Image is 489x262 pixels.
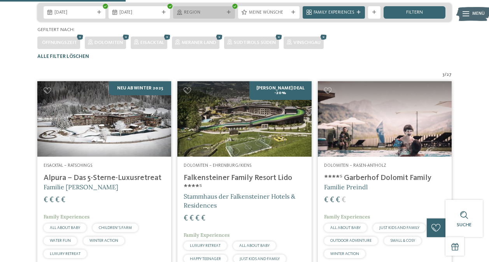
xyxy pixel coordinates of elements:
[457,222,471,227] span: Suche
[234,40,276,45] span: Südtirols Süden
[318,81,452,157] img: Familienhotels gesucht? Hier findet ihr die besten!
[293,40,321,45] span: Vinschgau
[140,40,164,45] span: Eisacktal
[190,257,221,261] span: HAPPY TEENAGER
[330,252,359,256] span: WINTER ACTION
[314,10,354,16] span: Family Experiences
[240,257,280,261] span: JUST KIDS AND FAMILY
[324,163,386,168] span: Dolomiten – Rasen-Antholz
[184,163,251,168] span: Dolomiten – Ehrenburg/Kiens
[44,183,118,191] span: Familie [PERSON_NAME]
[42,40,77,45] span: Öffnungszeit
[89,239,118,243] span: WINTER ACTION
[445,72,447,78] span: /
[330,196,334,204] span: €
[195,215,200,222] span: €
[324,213,370,220] span: Family Experiences
[324,196,328,204] span: €
[190,244,221,248] span: LUXURY RETREAT
[177,81,311,157] img: Familienhotels gesucht? Hier findet ihr die besten!
[44,173,165,183] h4: Alpura – Das 5-Sterne-Luxusretreat
[324,183,368,191] span: Familie Preindl
[406,10,423,15] span: filtern
[184,10,224,16] span: Region
[342,196,346,204] span: €
[447,72,452,78] span: 27
[189,215,194,222] span: €
[201,215,205,222] span: €
[37,81,171,157] img: Familienhotels gesucht? Hier findet ihr die besten!
[379,226,419,230] span: JUST KIDS AND FAMILY
[324,173,445,183] h4: ****ˢ Garberhof Dolomit Family
[50,239,71,243] span: WATER FUN
[50,252,81,256] span: LUXURY RETREAT
[336,196,340,204] span: €
[330,226,361,230] span: ALL ABOUT BABY
[390,239,415,243] span: SMALL & COSY
[239,244,270,248] span: ALL ABOUT BABY
[330,239,372,243] span: OUTDOOR ADVENTURE
[95,40,123,45] span: Dolomiten
[442,72,445,78] span: 3
[44,196,48,204] span: €
[54,10,95,16] span: [DATE]
[37,54,89,59] span: Alle Filter löschen
[37,27,75,32] span: Gefiltert nach:
[50,226,80,230] span: ALL ABOUT BABY
[119,10,159,16] span: [DATE]
[99,226,132,230] span: CHILDREN’S FARM
[184,215,188,222] span: €
[184,192,295,209] span: Stammhaus der Falkensteiner Hotels & Residences
[184,173,305,192] h4: Falkensteiner Family Resort Lido ****ˢ
[184,232,230,238] span: Family Experiences
[49,196,54,204] span: €
[182,40,216,45] span: Meraner Land
[249,10,289,16] span: Meine Wünsche
[44,213,89,220] span: Family Experiences
[61,196,65,204] span: €
[44,163,92,168] span: Eisacktal – Ratschings
[55,196,60,204] span: €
